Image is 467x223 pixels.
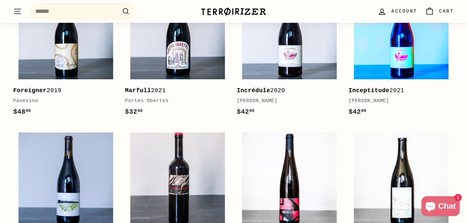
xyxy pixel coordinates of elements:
[125,97,224,105] div: Portes Obertes
[125,87,151,94] b: Marfull
[249,109,254,113] sup: 00
[237,87,270,94] b: Incrédule
[13,86,112,95] div: 2019
[125,86,224,95] div: 2021
[421,2,458,21] a: Cart
[125,108,143,116] span: $32
[349,108,366,116] span: $42
[439,8,454,15] span: Cart
[374,2,421,21] a: Account
[13,108,31,116] span: $48
[237,86,335,95] div: 2020
[26,109,31,113] sup: 00
[361,109,366,113] sup: 00
[237,108,255,116] span: $42
[391,8,417,15] span: Account
[349,87,389,94] b: Inceptitude
[420,196,462,218] inbox-online-store-chat: Shopify online store chat
[13,97,112,105] div: Panevino
[349,97,447,105] div: [PERSON_NAME]
[138,109,142,113] sup: 00
[237,97,335,105] div: [PERSON_NAME]
[349,86,447,95] div: 2021
[13,87,47,94] b: Foreigner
